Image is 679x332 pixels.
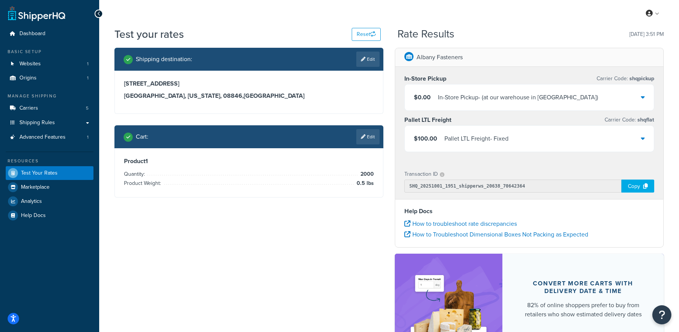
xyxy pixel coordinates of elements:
[356,129,380,144] a: Edit
[124,179,163,187] span: Product Weight:
[21,184,50,191] span: Marketplace
[21,198,42,205] span: Analytics
[19,134,66,141] span: Advanced Features
[6,57,93,71] li: Websites
[621,180,654,193] div: Copy
[414,93,431,102] span: $0.00
[628,74,654,83] span: shqpickup
[6,166,93,180] a: Test Your Rates
[6,101,93,115] li: Carriers
[21,170,58,177] span: Test Your Rates
[636,116,654,124] span: shqflat
[6,116,93,130] a: Shipping Rules
[124,92,374,100] h3: [GEOGRAPHIC_DATA], [US_STATE], 08846 , [GEOGRAPHIC_DATA]
[114,27,184,42] h1: Test your rates
[521,280,645,295] div: Convert more carts with delivery date & time
[87,61,88,67] span: 1
[6,158,93,164] div: Resources
[19,75,37,81] span: Origins
[86,105,88,112] span: 5
[6,57,93,71] a: Websites1
[124,80,374,87] h3: [STREET_ADDRESS]
[404,116,451,124] h3: Pallet LTL Freight
[417,52,463,63] p: Albany Fasteners
[6,71,93,85] li: Origins
[19,120,55,126] span: Shipping Rules
[6,93,93,99] div: Manage Shipping
[124,170,147,178] span: Quantity:
[21,212,46,219] span: Help Docs
[6,101,93,115] a: Carriers5
[404,207,654,216] h4: Help Docs
[404,230,588,239] a: How to Troubleshoot Dimensional Boxes Not Packing as Expected
[6,71,93,85] a: Origins1
[87,134,88,141] span: 1
[597,73,654,84] p: Carrier Code:
[605,115,654,125] p: Carrier Code:
[652,305,671,324] button: Open Resource Center
[6,49,93,55] div: Basic Setup
[356,52,380,67] a: Edit
[414,134,437,143] span: $100.00
[6,209,93,222] a: Help Docs
[352,28,381,41] button: Reset
[19,31,45,37] span: Dashboard
[6,130,93,144] li: Advanced Features
[124,157,374,165] h3: Product 1
[19,61,41,67] span: Websites
[6,194,93,208] a: Analytics
[438,92,598,103] div: In-Store Pickup - (at our warehouse in [GEOGRAPHIC_DATA])
[6,180,93,194] a: Marketplace
[404,75,446,83] h3: In-Store Pickup
[355,179,374,188] span: 0.5 lbs
[136,56,192,63] h2: Shipping destination :
[521,301,645,319] div: 82% of online shoppers prefer to buy from retailers who show estimated delivery dates
[359,170,374,179] span: 2000
[629,29,664,40] p: [DATE] 3:51 PM
[19,105,38,112] span: Carriers
[404,169,438,180] p: Transaction ID
[87,75,88,81] span: 1
[136,133,148,140] h2: Cart :
[6,130,93,144] a: Advanced Features1
[404,219,517,228] a: How to troubleshoot rate discrepancies
[397,28,454,40] h2: Rate Results
[444,133,508,144] div: Pallet LTL Freight - Fixed
[6,27,93,41] a: Dashboard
